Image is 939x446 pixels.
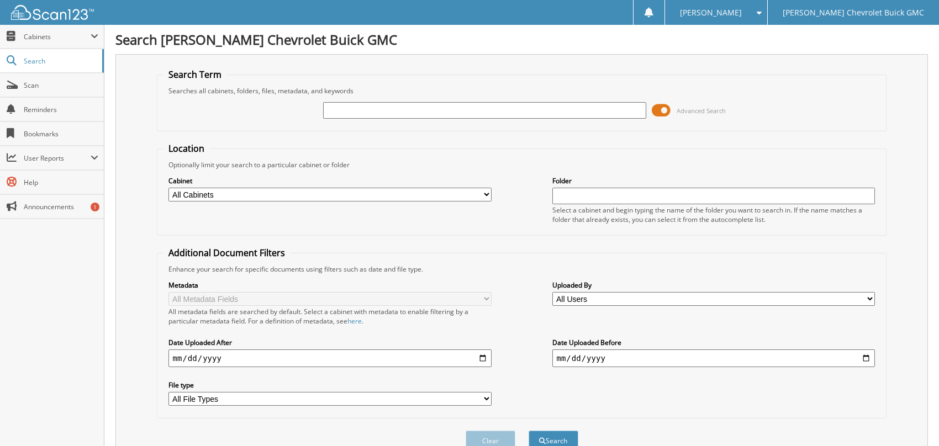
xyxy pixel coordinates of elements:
span: Search [24,56,97,66]
a: here [347,316,362,326]
label: Folder [552,176,875,185]
label: Uploaded By [552,280,875,290]
label: Date Uploaded Before [552,338,875,347]
div: 1 [91,203,99,211]
span: Reminders [24,105,98,114]
span: Help [24,178,98,187]
span: User Reports [24,153,91,163]
div: Searches all cabinets, folders, files, metadata, and keywords [163,86,881,95]
span: Bookmarks [24,129,98,139]
label: Date Uploaded After [168,338,492,347]
span: Scan [24,81,98,90]
div: Optionally limit your search to a particular cabinet or folder [163,160,881,169]
span: [PERSON_NAME] [680,9,742,16]
div: Select a cabinet and begin typing the name of the folder you want to search in. If the name match... [552,205,875,224]
span: Announcements [24,202,98,211]
input: start [168,349,492,367]
h1: Search [PERSON_NAME] Chevrolet Buick GMC [115,30,928,49]
input: end [552,349,875,367]
label: Cabinet [168,176,492,185]
label: Metadata [168,280,492,290]
img: scan123-logo-white.svg [11,5,94,20]
span: Advanced Search [677,107,726,115]
legend: Search Term [163,68,227,81]
legend: Additional Document Filters [163,247,291,259]
iframe: Chat Widget [884,393,939,446]
span: Cabinets [24,32,91,41]
div: All metadata fields are searched by default. Select a cabinet with metadata to enable filtering b... [168,307,492,326]
span: [PERSON_NAME] Chevrolet Buick GMC [783,9,924,16]
div: Enhance your search for specific documents using filters such as date and file type. [163,264,881,274]
label: File type [168,380,492,390]
legend: Location [163,142,210,155]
